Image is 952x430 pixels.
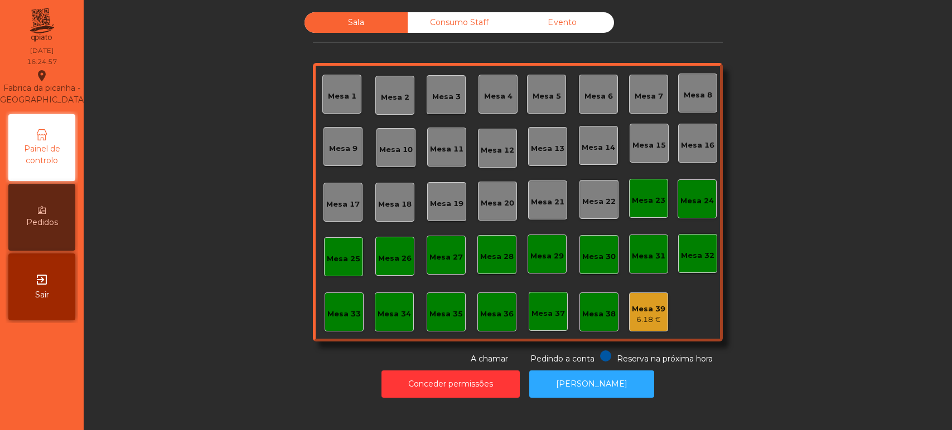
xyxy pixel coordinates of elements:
div: Mesa 29 [530,251,564,262]
div: Mesa 31 [632,251,665,262]
div: Mesa 28 [480,251,514,262]
div: Mesa 12 [481,145,514,156]
div: Mesa 5 [533,91,561,102]
span: Reserva na próxima hora [617,354,713,364]
div: Mesa 32 [681,250,714,261]
img: qpiato [28,6,55,45]
div: Mesa 15 [632,140,666,151]
div: Mesa 24 [680,196,714,207]
div: Mesa 38 [582,309,616,320]
span: Pedidos [26,217,58,228]
span: A chamar [471,354,508,364]
div: Mesa 39 [632,304,665,315]
div: Evento [511,12,614,33]
button: Conceder permissões [381,370,520,398]
span: Painel de controlo [11,143,73,167]
div: Mesa 25 [327,253,360,265]
div: [DATE] [30,46,54,56]
div: Mesa 23 [632,195,665,206]
button: [PERSON_NAME] [529,370,654,398]
div: Mesa 8 [684,90,712,101]
div: Mesa 37 [531,308,565,319]
span: Pedindo a conta [530,354,595,364]
div: Mesa 19 [430,198,463,209]
div: Mesa 11 [430,144,463,155]
i: location_on [35,69,49,82]
div: Mesa 35 [429,309,463,320]
div: Mesa 34 [378,309,411,320]
div: Mesa 10 [379,144,413,155]
div: Mesa 26 [378,253,412,264]
i: exit_to_app [35,273,49,286]
div: Mesa 22 [582,196,616,207]
div: Mesa 17 [326,199,360,210]
div: Mesa 7 [635,91,663,102]
div: Mesa 9 [329,143,357,154]
div: 16:24:57 [27,57,57,67]
div: Mesa 13 [531,143,564,154]
div: Mesa 30 [582,251,616,262]
div: Mesa 16 [681,140,714,151]
div: Sala [305,12,408,33]
div: Mesa 4 [484,91,513,102]
div: Mesa 36 [480,309,514,320]
div: Mesa 6 [584,91,613,102]
div: Consumo Staff [408,12,511,33]
div: Mesa 3 [432,91,461,102]
div: Mesa 1 [328,91,356,102]
div: Mesa 20 [481,198,514,209]
div: Mesa 33 [327,309,361,320]
div: Mesa 2 [381,92,409,103]
div: 6.18 € [632,314,665,325]
div: Mesa 14 [582,142,615,153]
div: Mesa 27 [429,252,463,263]
div: Mesa 18 [378,199,412,210]
span: Sair [35,289,49,301]
div: Mesa 21 [531,197,564,208]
